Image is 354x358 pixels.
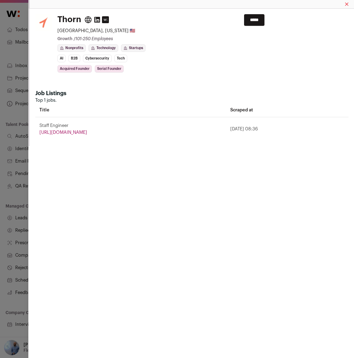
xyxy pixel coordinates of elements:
[65,45,83,52] span: nonprofits
[84,16,92,24] a: https://thorn.org
[35,103,226,117] th: Title
[74,36,113,42] li: /
[129,45,143,52] span: startups
[96,45,116,52] span: technology
[95,65,124,73] li: Serial Founder
[57,14,146,25] div: Thorn
[75,37,113,41] span: 101-250 Employees
[39,130,222,135] a: [URL][DOMAIN_NAME]
[83,55,112,62] li: Cybersecurity
[68,55,80,62] li: B2B
[57,55,66,62] li: AI
[57,36,74,42] li: Growth
[57,28,146,34] div: [GEOGRAPHIC_DATA], [US_STATE] 🇺🇸
[226,103,348,117] th: Scraped at
[39,123,222,128] span: Staff Engineer
[35,14,52,31] img: 179c736e9a21c2dbdcd2c01398eefd4f0a096ac1e46a1c01c24cd44f61997fb5.jpg
[35,98,57,102] span: Top 1 jobs.
[114,55,127,62] li: Tech
[226,117,348,141] td: [DATE] 08:36
[35,89,348,98] h3: Job Listings
[57,65,92,73] li: Acquired Founder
